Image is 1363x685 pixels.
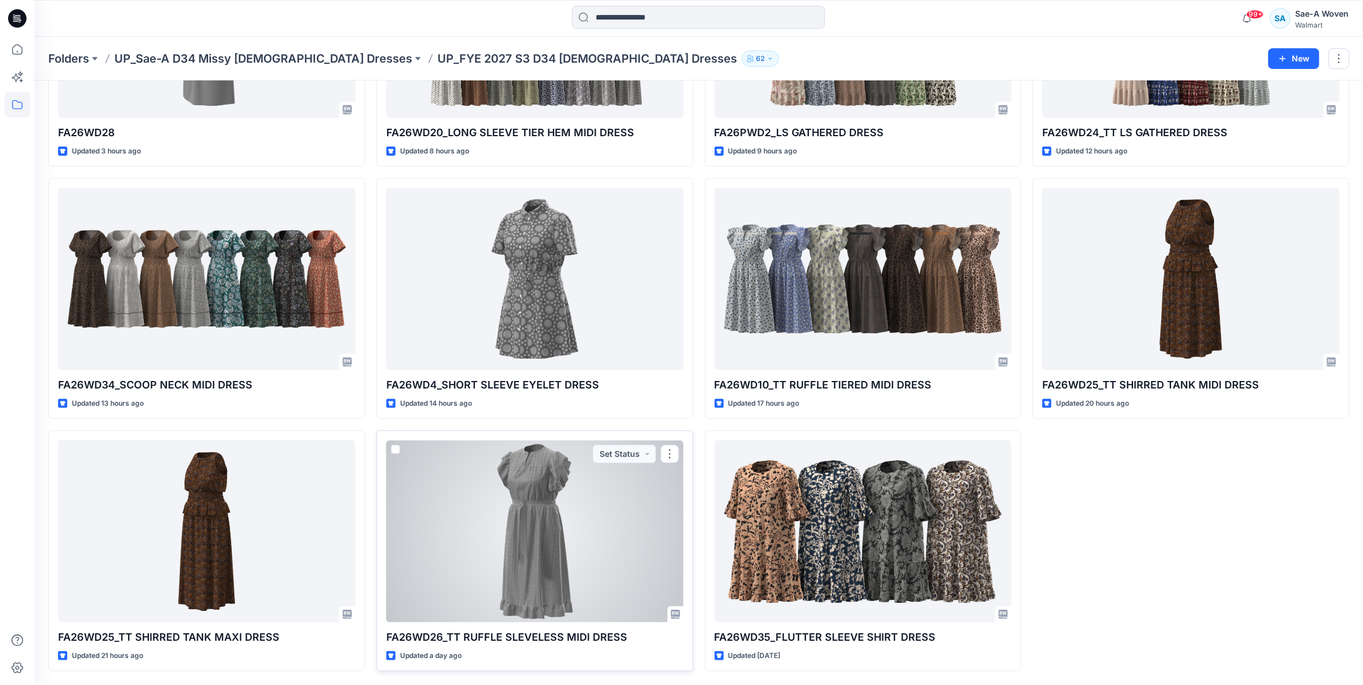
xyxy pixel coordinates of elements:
p: FA26WD34_SCOOP NECK MIDI DRESS [58,377,355,393]
p: Updated 3 hours ago [72,145,141,157]
p: Updated 14 hours ago [400,398,472,410]
a: FA26WD25_TT SHIRRED TANK MIDI DRESS [1042,188,1339,370]
a: Folders [48,51,89,67]
a: FA26WD34_SCOOP NECK MIDI DRESS [58,188,355,370]
a: FA26WD10_TT RUFFLE TIERED MIDI DRESS [715,188,1012,370]
span: 99+ [1246,10,1264,19]
p: Updated 20 hours ago [1056,398,1129,410]
button: New [1268,48,1319,69]
p: UP_FYE 2027 S3 D34 [DEMOGRAPHIC_DATA] Dresses [437,51,737,67]
p: Updated 17 hours ago [728,398,800,410]
p: 62 [756,52,765,65]
p: FA26WD24_TT LS GATHERED DRESS [1042,125,1339,141]
div: Sae-A Woven [1295,7,1349,21]
a: UP_Sae-A D34 Missy [DEMOGRAPHIC_DATA] Dresses [114,51,412,67]
p: FA26WD26_TT RUFFLE SLEVELESS MIDI DRESS [386,629,684,645]
p: Updated 12 hours ago [1056,145,1127,157]
p: Updated a day ago [400,650,462,662]
p: Updated 9 hours ago [728,145,797,157]
p: FA26WD10_TT RUFFLE TIERED MIDI DRESS [715,377,1012,393]
p: FA26WD35_FLUTTER SLEEVE SHIRT DRESS [715,629,1012,645]
a: FA26WD4_SHORT SLEEVE EYELET DRESS [386,188,684,370]
p: FA26WD25_TT SHIRRED TANK MIDI DRESS [1042,377,1339,393]
p: FA26PWD2_LS GATHERED DRESS [715,125,1012,141]
p: FA26WD20_LONG SLEEVE TIER HEM MIDI DRESS [386,125,684,141]
p: Updated 8 hours ago [400,145,469,157]
p: FA26WD4_SHORT SLEEVE EYELET DRESS [386,377,684,393]
p: Updated 21 hours ago [72,650,143,662]
p: Updated 13 hours ago [72,398,144,410]
p: Updated [DATE] [728,650,781,662]
div: Walmart [1295,21,1349,29]
p: FA26WD25_TT SHIRRED TANK MAXI DRESS [58,629,355,645]
a: FA26WD25_TT SHIRRED TANK MAXI DRESS [58,440,355,622]
a: FA26WD35_FLUTTER SLEEVE SHIRT DRESS [715,440,1012,622]
a: FA26WD26_TT RUFFLE SLEVELESS MIDI DRESS [386,440,684,622]
button: 62 [742,51,779,67]
div: SA [1270,8,1291,29]
p: FA26WD28 [58,125,355,141]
